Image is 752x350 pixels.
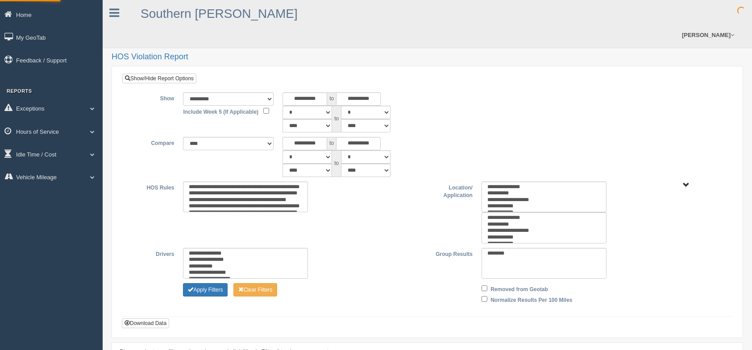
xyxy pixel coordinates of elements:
label: Group Results [427,248,477,259]
span: to [327,92,336,106]
button: Download Data [122,318,169,328]
span: to [327,137,336,150]
button: Change Filter Options [233,283,278,296]
label: Show [129,92,179,103]
label: Compare [129,137,179,148]
a: Show/Hide Report Options [122,74,196,83]
label: Drivers [129,248,179,259]
span: to [332,150,341,177]
a: Southern [PERSON_NAME] [141,7,298,21]
span: to [332,106,341,132]
label: Include Week 5 (If Applicable) [183,106,258,116]
button: Change Filter Options [183,283,228,296]
label: Normalize Results Per 100 Miles [490,294,572,305]
label: Removed from Geotab [490,283,548,294]
label: HOS Rules [129,181,179,192]
a: [PERSON_NAME] [677,22,739,48]
label: Location/ Application [427,181,477,200]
